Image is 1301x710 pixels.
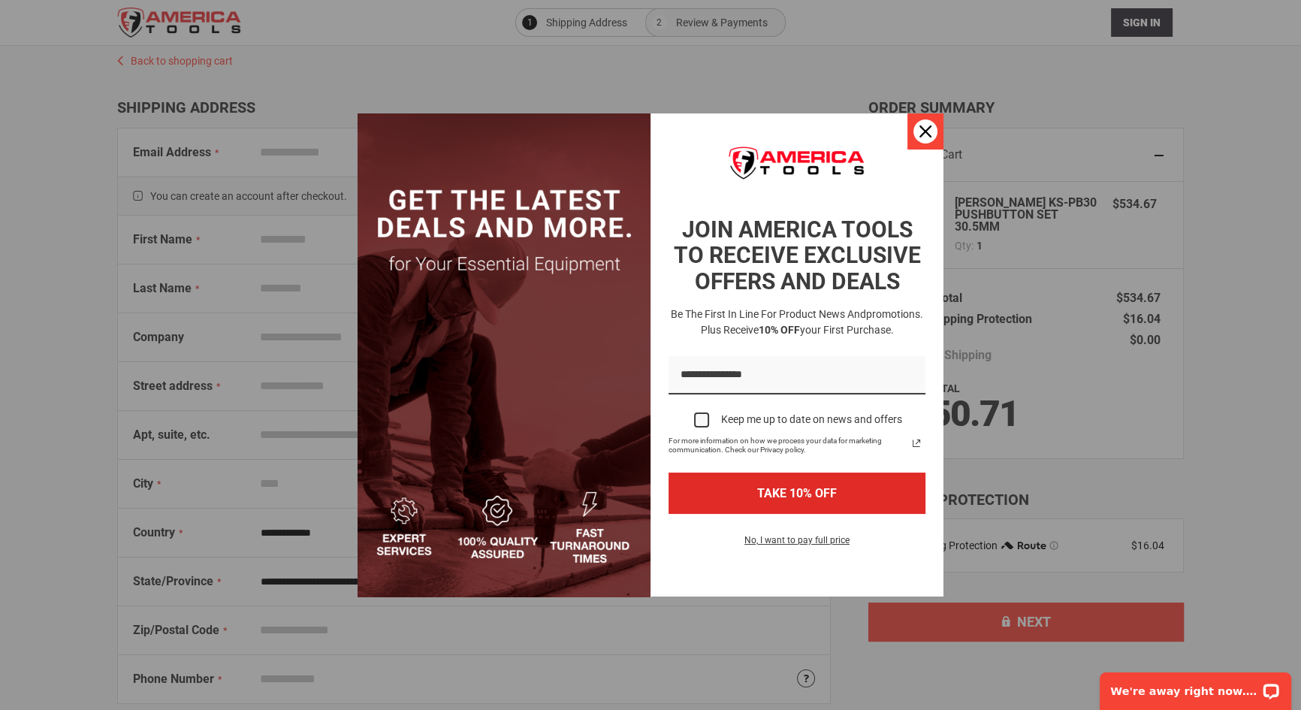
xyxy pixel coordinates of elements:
iframe: LiveChat chat widget [1090,663,1301,710]
button: TAKE 10% OFF [669,473,925,514]
h3: Be the first in line for product news and [666,307,928,338]
svg: close icon [919,125,931,137]
strong: JOIN AMERICA TOOLS TO RECEIVE EXCLUSIVE OFFERS AND DEALS [674,216,921,295]
svg: link icon [907,434,925,452]
div: Keep me up to date on news and offers [721,413,902,426]
button: Close [907,113,943,150]
a: Read our Privacy Policy [907,434,925,452]
strong: 10% OFF [759,324,800,336]
input: Email field [669,356,925,394]
button: No, I want to pay full price [732,532,862,557]
span: For more information on how we process your data for marketing communication. Check our Privacy p... [669,437,907,455]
